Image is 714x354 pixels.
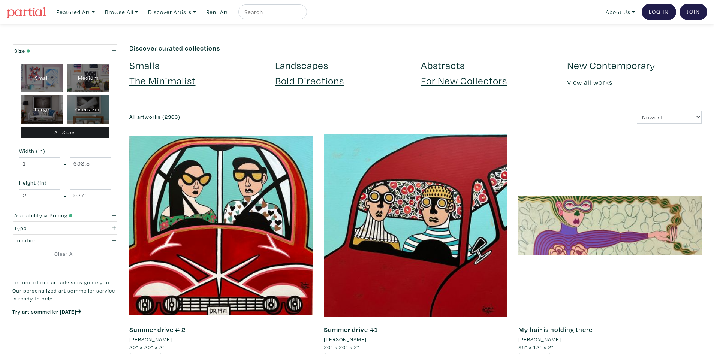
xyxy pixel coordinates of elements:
li: [PERSON_NAME] [129,335,172,344]
span: - [64,159,66,169]
div: All Sizes [21,127,110,139]
button: Location [12,235,118,247]
a: Bold Directions [275,74,344,87]
a: Log In [642,4,676,20]
div: Small [21,64,64,92]
div: Type [14,224,88,232]
p: Let one of our art advisors guide you. Our personalized art sommelier service is ready to help. [12,278,118,303]
a: Abstracts [421,58,465,72]
a: Smalls [129,58,160,72]
span: 20" x 20" x 2" [324,344,359,351]
button: Availability & Pricing [12,209,118,222]
h6: All artworks (2366) [129,114,410,120]
a: Clear All [12,250,118,258]
li: [PERSON_NAME] [324,335,367,344]
a: [PERSON_NAME] [324,335,507,344]
a: Join [680,4,707,20]
div: Availability & Pricing [14,211,88,220]
span: 20" x 20" x 2" [129,344,165,351]
div: Medium [67,64,109,92]
a: Try art sommelier [DATE] [12,308,81,315]
div: Oversized [67,95,109,124]
button: Size [12,45,118,57]
div: Size [14,47,88,55]
a: Discover Artists [145,4,199,20]
span: - [64,191,66,201]
a: About Us [602,4,638,20]
a: New Contemporary [567,58,655,72]
a: Summer drive # 2 [129,325,186,334]
a: Summer drive #1 [324,325,378,334]
div: Large [21,95,64,124]
a: [PERSON_NAME] [129,335,313,344]
a: My hair is holding there [518,325,593,334]
div: Location [14,236,88,245]
a: Landscapes [275,58,328,72]
a: View all works [567,78,612,87]
a: For New Collectors [421,74,507,87]
span: 36" x 12" x 2" [518,344,554,351]
li: [PERSON_NAME] [518,335,561,344]
a: [PERSON_NAME] [518,335,702,344]
a: Browse All [102,4,141,20]
h6: Discover curated collections [129,44,702,52]
input: Search [244,7,300,17]
button: Type [12,222,118,234]
small: Width (in) [19,148,111,154]
a: Featured Art [53,4,98,20]
small: Height (in) [19,180,111,185]
iframe: Customer reviews powered by Trustpilot [12,323,118,339]
a: Rent Art [203,4,232,20]
a: The Minimalist [129,74,196,87]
